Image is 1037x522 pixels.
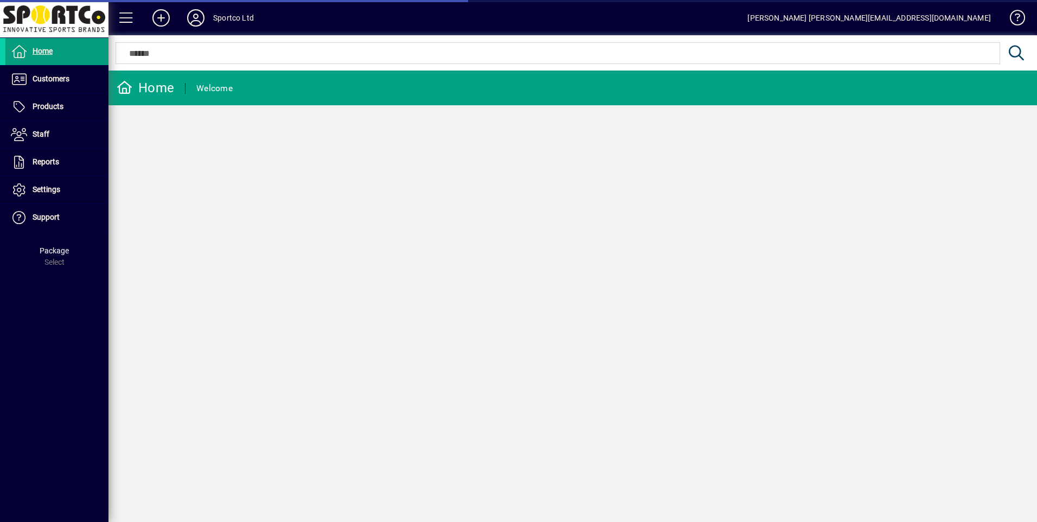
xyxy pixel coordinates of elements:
a: Settings [5,176,108,203]
a: Customers [5,66,108,93]
span: Products [33,102,63,111]
span: Staff [33,130,49,138]
div: Sportco Ltd [213,9,254,27]
span: Support [33,213,60,221]
a: Support [5,204,108,231]
button: Profile [178,8,213,28]
a: Reports [5,149,108,176]
div: Welcome [196,80,233,97]
a: Staff [5,121,108,148]
a: Knowledge Base [1002,2,1023,37]
a: Products [5,93,108,120]
div: [PERSON_NAME] [PERSON_NAME][EMAIL_ADDRESS][DOMAIN_NAME] [747,9,991,27]
span: Customers [33,74,69,83]
button: Add [144,8,178,28]
span: Package [40,246,69,255]
span: Reports [33,157,59,166]
span: Settings [33,185,60,194]
span: Home [33,47,53,55]
div: Home [117,79,174,97]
